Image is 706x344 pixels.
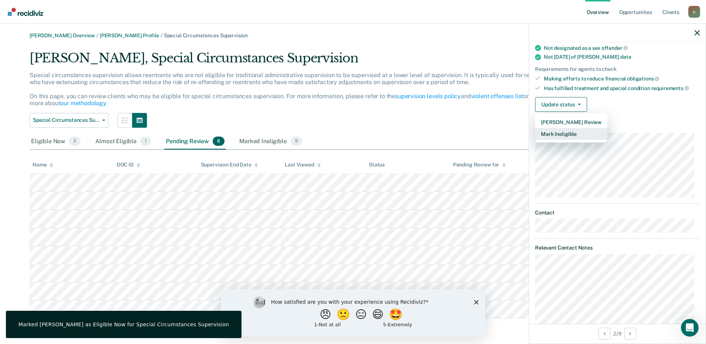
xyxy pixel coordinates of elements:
[8,8,43,16] img: Recidiviz
[535,245,700,251] dt: Relevant Contact Notes
[33,117,99,123] span: Special Circumstances Supervision
[69,137,80,146] span: 2
[221,289,485,337] iframe: Survey by Kim from Recidiviz
[535,116,607,128] button: [PERSON_NAME] Review
[30,134,82,150] div: Eligible Now
[395,93,461,100] a: supervision levels policy
[291,137,302,146] span: 5
[32,162,53,168] div: Name
[651,85,689,91] span: requirements
[599,328,610,340] button: Previous Opportunity
[285,162,321,168] div: Last Viewed
[535,97,587,112] button: Update status
[30,51,559,72] div: [PERSON_NAME], Special Circumstances Supervision
[95,32,100,38] span: /
[30,72,552,107] p: Special circumstances supervision allows reentrants who are not eligible for traditional administ...
[140,137,151,146] span: 1
[620,54,631,60] span: date
[30,32,95,38] a: [PERSON_NAME] Overview
[535,113,607,143] div: Dropdown Menu
[60,100,106,107] a: our methodology
[100,32,159,38] a: [PERSON_NAME] Profile
[159,32,164,38] span: /
[544,45,700,51] div: Not designated as a sex
[624,328,636,340] button: Next Opportunity
[529,324,706,343] div: 2 / 9
[164,134,226,150] div: Pending Review
[453,162,506,168] div: Pending Review for
[369,162,385,168] div: Status
[544,54,700,60] div: Not [DATE] of [PERSON_NAME]
[117,162,140,168] div: DOC ID
[535,128,607,140] button: Mark Ineligible
[164,32,248,38] span: Special Circumstances Supervision
[688,6,700,18] div: b
[544,85,700,92] div: Has fulfilled treatment and special condition
[94,134,152,150] div: Almost Eligible
[602,45,628,51] span: offender
[544,75,700,82] div: Making efforts to reduce financial
[213,137,225,146] span: 8
[535,210,700,216] dt: Contact
[681,319,699,337] iframe: Intercom live chat
[535,66,700,72] div: Requirements for agents to check
[688,6,700,18] button: Profile dropdown button
[18,321,229,328] div: Marked [PERSON_NAME] as Eligible Now for Special Circumstances Supervision
[238,134,304,150] div: Marked Ineligible
[201,162,258,168] div: Supervision End Date
[535,124,700,130] dt: Supervision
[471,93,524,100] a: violent offenses list
[627,76,659,82] span: obligations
